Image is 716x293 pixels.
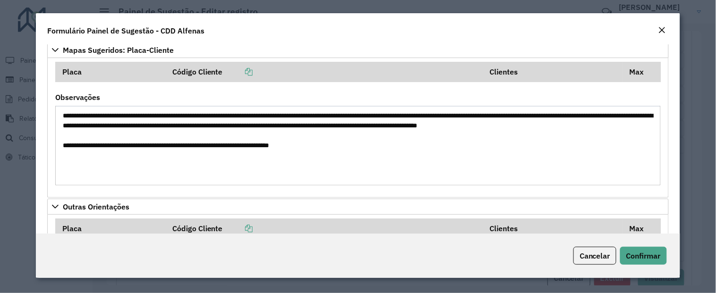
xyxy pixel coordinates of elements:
[223,224,253,234] a: Copiar
[483,62,623,82] th: Clientes
[656,25,669,37] button: Close
[166,219,483,239] th: Código Cliente
[47,58,669,198] div: Mapas Sugeridos: Placa-Cliente
[658,26,666,34] em: Fechar
[573,247,616,265] button: Cancelar
[47,25,204,36] h4: Formulário Painel de Sugestão - CDD Alfenas
[55,62,166,82] th: Placa
[223,67,253,77] a: Copiar
[55,92,100,103] label: Observações
[620,247,667,265] button: Confirmar
[63,46,174,54] span: Mapas Sugeridos: Placa-Cliente
[483,219,623,239] th: Clientes
[626,251,661,260] span: Confirmar
[166,62,483,82] th: Código Cliente
[63,203,129,210] span: Outras Orientações
[623,62,661,82] th: Max
[47,42,669,58] a: Mapas Sugeridos: Placa-Cliente
[580,251,610,260] span: Cancelar
[55,219,166,239] th: Placa
[623,219,661,239] th: Max
[47,199,669,215] a: Outras Orientações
